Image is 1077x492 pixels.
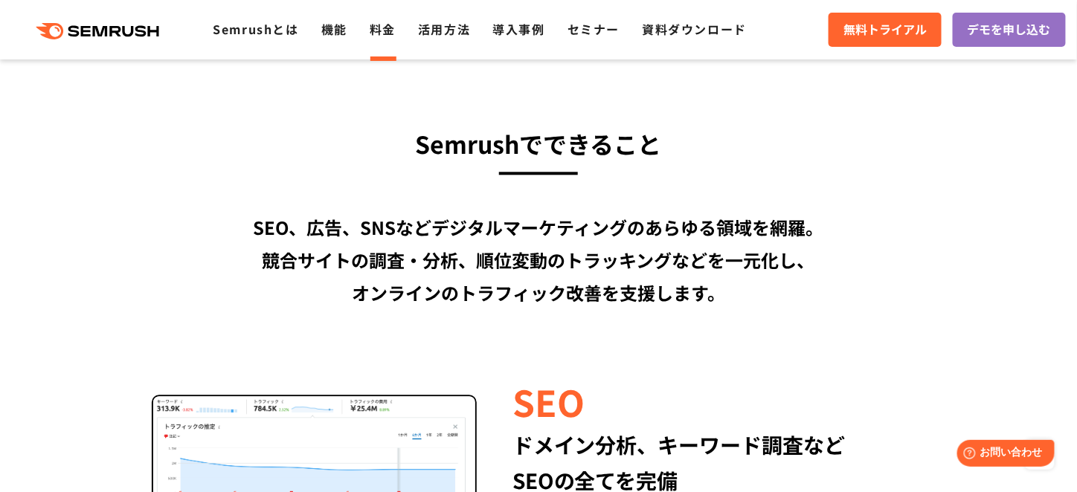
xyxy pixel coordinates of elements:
[843,20,927,39] span: 無料トライアル
[418,20,470,38] a: 活用方法
[642,20,747,38] a: 資料ダウンロード
[111,123,966,164] h3: Semrushでできること
[493,20,545,38] a: 導入事例
[829,13,942,47] a: 無料トライアル
[968,20,1051,39] span: デモを申し込む
[370,20,396,38] a: 料金
[111,211,966,309] div: SEO、広告、SNSなどデジタルマーケティングのあらゆる領域を網羅。 競合サイトの調査・分析、順位変動のトラッキングなどを一元化し、 オンラインのトラフィック改善を支援します。
[945,434,1061,476] iframe: Help widget launcher
[213,20,298,38] a: Semrushとは
[321,20,347,38] a: 機能
[953,13,1066,47] a: デモを申し込む
[512,376,925,427] div: SEO
[568,20,620,38] a: セミナー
